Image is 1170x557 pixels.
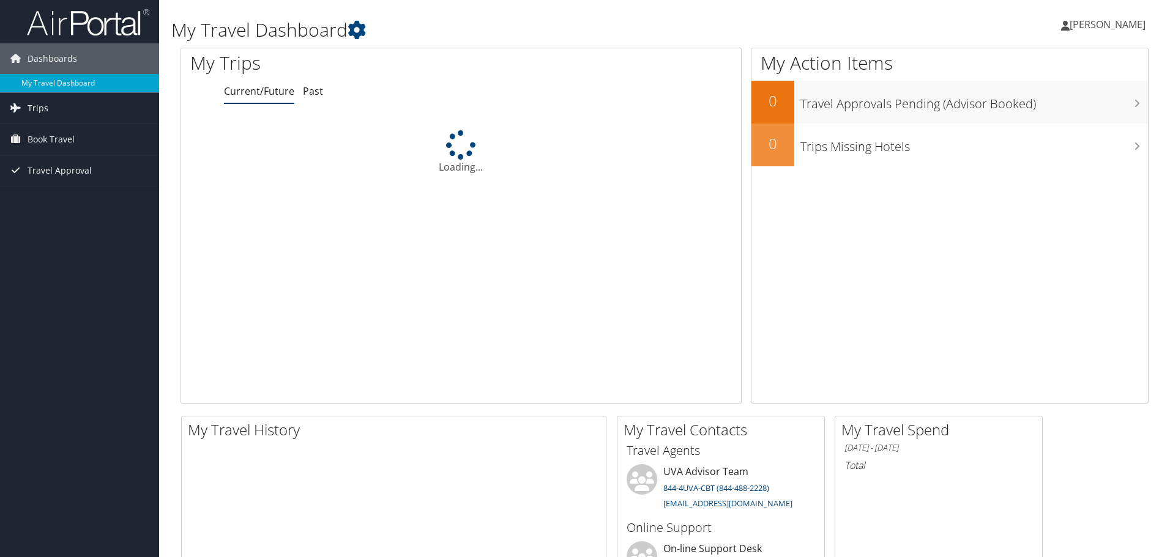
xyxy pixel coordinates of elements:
[800,132,1148,155] h3: Trips Missing Hotels
[303,84,323,98] a: Past
[751,90,794,111] h2: 0
[800,89,1148,113] h3: Travel Approvals Pending (Advisor Booked)
[844,459,1033,472] h6: Total
[190,50,499,76] h1: My Trips
[751,81,1148,124] a: 0Travel Approvals Pending (Advisor Booked)
[28,155,92,186] span: Travel Approval
[663,482,769,493] a: 844-4UVA-CBT (844-488-2228)
[224,84,294,98] a: Current/Future
[181,130,741,174] div: Loading...
[27,8,149,37] img: airportal-logo.png
[171,17,829,43] h1: My Travel Dashboard
[1070,18,1146,31] span: [PERSON_NAME]
[28,124,75,155] span: Book Travel
[1061,6,1158,43] a: [PERSON_NAME]
[841,419,1042,440] h2: My Travel Spend
[620,464,821,514] li: UVA Advisor Team
[751,50,1148,76] h1: My Action Items
[627,519,815,536] h3: Online Support
[663,498,792,509] a: [EMAIL_ADDRESS][DOMAIN_NAME]
[188,419,606,440] h2: My Travel History
[28,43,77,74] span: Dashboards
[844,442,1033,454] h6: [DATE] - [DATE]
[624,419,824,440] h2: My Travel Contacts
[627,442,815,459] h3: Travel Agents
[751,133,794,154] h2: 0
[28,93,48,124] span: Trips
[751,124,1148,166] a: 0Trips Missing Hotels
